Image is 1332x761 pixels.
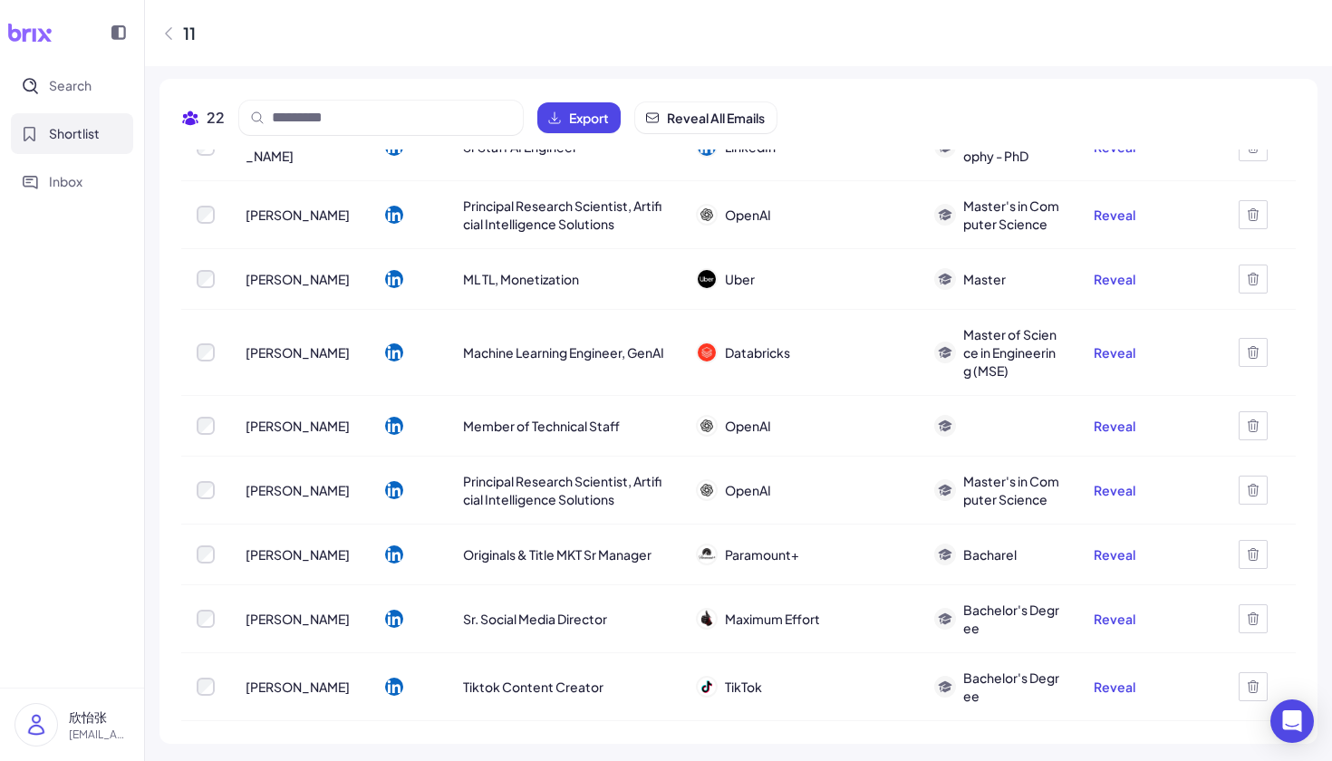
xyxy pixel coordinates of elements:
[246,270,350,288] span: [PERSON_NAME]
[15,704,57,746] img: user_logo.png
[569,109,609,127] span: Export
[725,270,755,288] span: Uber
[1094,678,1135,696] button: Reveal
[246,417,350,435] span: [PERSON_NAME]
[537,102,621,133] button: Export
[463,343,664,361] span: Machine Learning Engineer, GenAI
[698,481,716,499] img: 公司logo
[698,343,716,361] img: 公司logo
[1270,699,1314,743] div: Open Intercom Messenger
[11,113,133,154] button: Shortlist
[698,610,716,628] img: 公司logo
[725,610,820,628] span: Maximum Effort
[1094,610,1135,628] button: Reveal
[725,417,771,435] span: OpenAI
[1094,417,1135,435] button: Reveal
[725,481,771,499] span: OpenAI
[183,21,196,45] div: 11
[246,481,350,499] span: [PERSON_NAME]
[698,270,716,288] img: 公司logo
[1094,343,1135,361] button: Reveal
[1094,270,1135,288] button: Reveal
[246,610,350,628] span: [PERSON_NAME]
[463,472,665,508] span: Principal Research Scientist, Artificial Intelligence Solutions
[49,76,92,95] span: Search
[1094,481,1135,499] button: Reveal
[463,417,620,435] span: Member of Technical Staff
[1094,206,1135,224] button: Reveal
[246,678,350,696] span: [PERSON_NAME]
[963,545,1017,564] span: Bacharel
[698,206,716,224] img: 公司logo
[963,601,1063,637] span: Bachelor's Degree
[963,472,1063,508] span: Master's in Computer Science
[49,172,82,191] span: Inbox
[69,727,130,743] p: [EMAIL_ADDRESS][DOMAIN_NAME]
[11,161,133,202] button: Inbox
[463,270,579,288] span: ML TL, Monetization
[246,545,350,564] span: [PERSON_NAME]
[463,678,603,696] span: Tiktok Content Creator
[963,270,1006,288] span: Master
[725,343,790,361] span: Databricks
[207,107,225,129] span: 22
[667,109,765,127] span: Reveal All Emails
[698,678,716,696] img: 公司logo
[69,708,130,727] p: 欣怡张
[698,417,716,435] img: 公司logo
[725,678,762,696] span: TikTok
[49,124,100,143] span: Shortlist
[635,102,777,133] button: Reveal All Emails
[963,197,1063,233] span: Master's in Computer Science
[725,545,799,564] span: Paramount+
[963,325,1063,380] span: Master of Science in Engineering (MSE)
[463,197,665,233] span: Principal Research Scientist, Artificial Intelligence Solutions
[463,545,652,564] span: Originals & Title MKT Sr Manager
[11,65,133,106] button: Search
[246,343,350,361] span: [PERSON_NAME]
[963,669,1063,705] span: Bachelor's Degree
[1094,545,1135,564] button: Reveal
[725,206,771,224] span: OpenAI
[246,206,350,224] span: [PERSON_NAME]
[463,610,607,628] span: Sr. Social Media Director
[698,545,716,564] img: 公司logo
